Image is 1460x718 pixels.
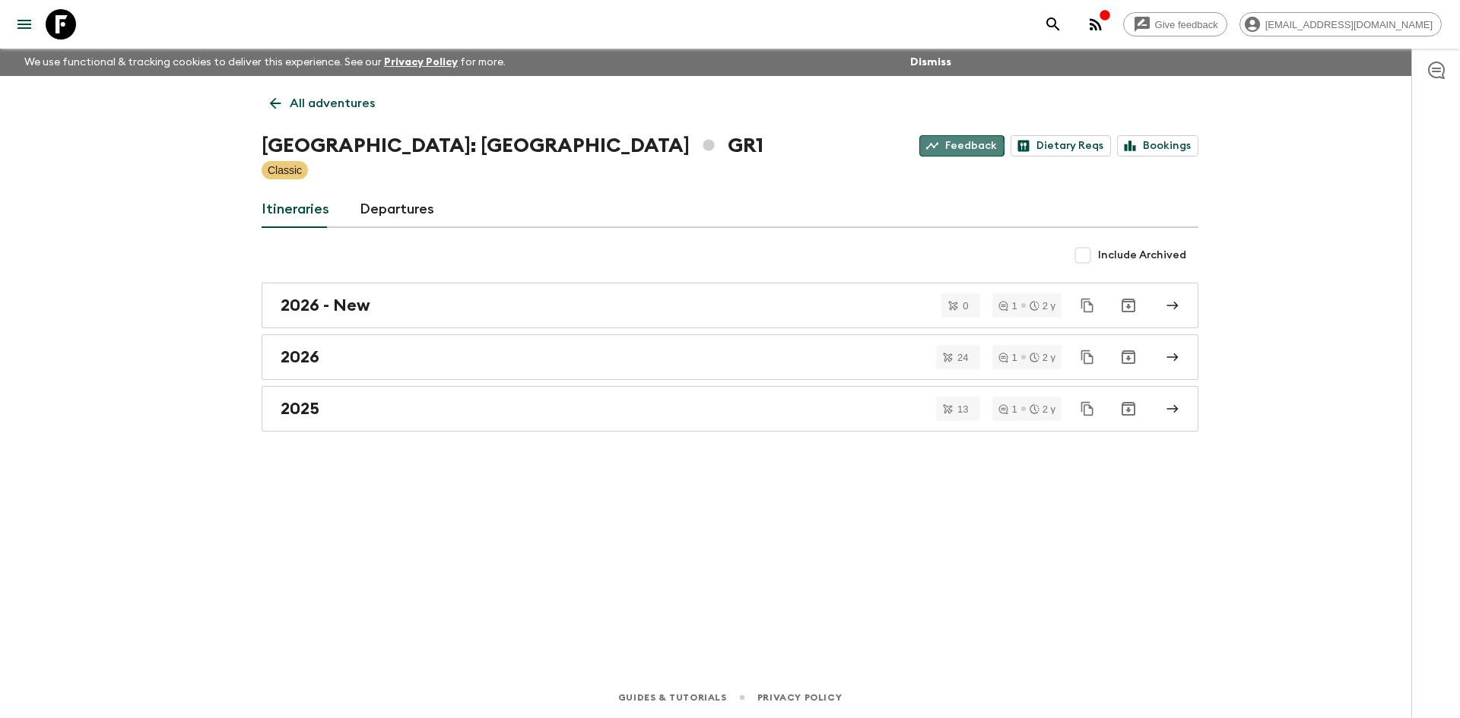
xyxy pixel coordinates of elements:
button: Archive [1113,290,1144,321]
span: Include Archived [1098,248,1186,263]
a: Privacy Policy [384,57,458,68]
a: Give feedback [1123,12,1227,36]
button: Archive [1113,342,1144,372]
span: 24 [948,353,977,362]
div: 1 [998,301,1017,311]
p: Classic [268,163,302,178]
button: Duplicate [1074,395,1101,422]
div: 2 y [1030,404,1055,414]
div: 2 y [1030,301,1055,311]
a: Feedback [919,135,1005,157]
span: 0 [954,301,977,311]
button: Dismiss [906,52,955,73]
a: Itineraries [262,191,329,228]
a: 2026 [262,334,1198,380]
a: Privacy Policy [757,689,842,706]
span: [EMAIL_ADDRESS][DOMAIN_NAME] [1257,19,1441,30]
span: Give feedback [1147,19,1227,30]
button: menu [9,9,40,40]
button: search adventures [1038,9,1068,40]
div: [EMAIL_ADDRESS][DOMAIN_NAME] [1239,12,1442,36]
h2: 2025 [281,399,319,419]
span: 13 [948,404,977,414]
a: Dietary Reqs [1011,135,1111,157]
a: 2026 - New [262,283,1198,328]
a: Departures [360,191,434,228]
button: Duplicate [1074,292,1101,319]
h2: 2026 [281,347,319,367]
p: All adventures [290,94,375,112]
h1: [GEOGRAPHIC_DATA]: [GEOGRAPHIC_DATA] GR1 [262,131,763,161]
button: Archive [1113,394,1144,424]
div: 1 [998,404,1017,414]
div: 1 [998,353,1017,362]
a: All adventures [262,88,383,119]
p: We use functional & tracking cookies to deliver this experience. See our for more. [18,49,512,76]
h2: 2026 - New [281,296,370,315]
button: Duplicate [1074,343,1101,371]
div: 2 y [1030,353,1055,362]
a: 2025 [262,386,1198,432]
a: Guides & Tutorials [618,689,727,706]
a: Bookings [1117,135,1198,157]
